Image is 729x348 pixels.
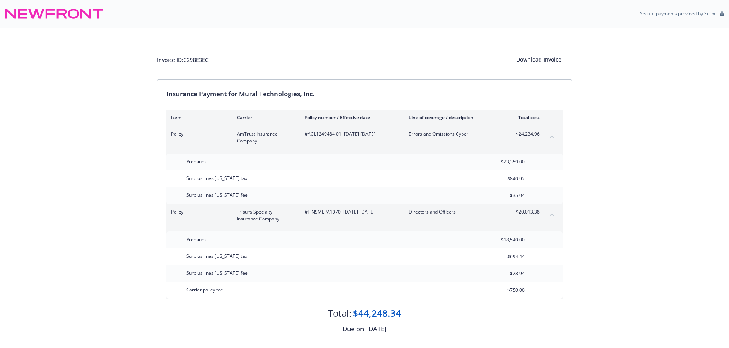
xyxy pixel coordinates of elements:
span: Errors and Omissions Cyber [409,131,499,138]
input: 0.00 [479,251,529,262]
span: Carrier policy fee [186,286,223,293]
span: $24,234.96 [511,131,540,138]
div: Total: [328,307,351,320]
input: 0.00 [479,173,529,185]
div: PolicyTrisura Specialty Insurance Company#TINSMLPA1070- [DATE]-[DATE]Directors and Officers$20,01... [166,204,563,227]
span: Premium [186,236,206,243]
button: collapse content [546,131,558,143]
input: 0.00 [479,190,529,201]
span: AmTrust Insurance Company [237,131,292,144]
input: 0.00 [479,285,529,296]
span: Surplus lines [US_STATE] tax [186,253,247,259]
input: 0.00 [479,268,529,279]
input: 0.00 [479,234,529,246]
span: Premium [186,158,206,165]
span: Surplus lines [US_STATE] fee [186,192,248,198]
span: #TINSMLPA1070 - [DATE]-[DATE] [305,209,396,215]
p: Secure payments provided by Stripe [640,10,717,17]
button: Download Invoice [505,52,572,67]
span: #ACL1249484 01 - [DATE]-[DATE] [305,131,396,138]
span: Policy [171,209,225,215]
div: PolicyAmTrust Insurance Company#ACL1249484 01- [DATE]-[DATE]Errors and Omissions Cyber$24,234.96c... [166,126,563,149]
span: Trisura Specialty Insurance Company [237,209,292,222]
div: $44,248.34 [353,307,401,320]
div: Insurance Payment for Mural Technologies, Inc. [166,89,563,99]
span: Policy [171,131,225,138]
button: collapse content [546,209,558,221]
div: Item [171,114,225,121]
div: Line of coverage / description [409,114,499,121]
div: Due on [342,324,364,334]
span: Surplus lines [US_STATE] fee [186,270,248,276]
span: Surplus lines [US_STATE] tax [186,175,247,181]
span: Directors and Officers [409,209,499,215]
div: Invoice ID: C298E3EC [157,56,209,64]
input: 0.00 [479,156,529,168]
div: [DATE] [366,324,387,334]
div: Policy number / Effective date [305,114,396,121]
span: $20,013.38 [511,209,540,215]
div: Total cost [511,114,540,121]
div: Carrier [237,114,292,121]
